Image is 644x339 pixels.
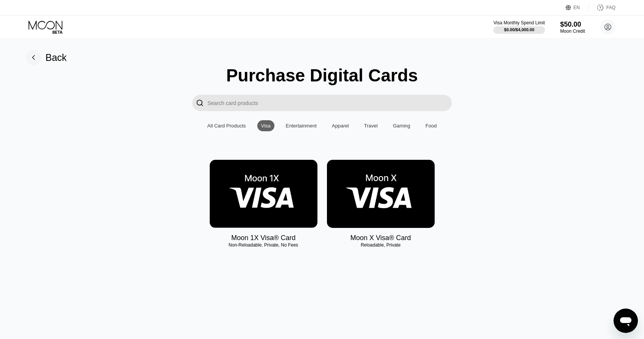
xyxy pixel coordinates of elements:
div: $50.00Moon Credit [560,21,585,34]
div: Gaming [389,120,414,131]
div: FAQ [589,4,615,11]
div: EN [566,4,589,11]
div: All Card Products [204,120,250,131]
div:  [192,95,207,111]
div: Apparel [332,123,349,129]
div: Moon Credit [560,29,585,34]
div: Food [422,120,441,131]
div: Back [26,50,67,65]
div: Visa [257,120,274,131]
div: Visa [261,123,271,129]
div: $50.00 [560,21,585,29]
div: Gaming [393,123,410,129]
div: Non-Reloadable, Private, No Fees [210,242,317,248]
div: Moon 1X Visa® Card [231,234,295,242]
div: Moon X Visa® Card [350,234,411,242]
div: FAQ [606,5,615,10]
div: $0.00 / $4,000.00 [504,27,534,32]
iframe: Schaltfläche zum Öffnen des Messaging-Fensters [614,309,638,333]
div: Visa Monthly Spend Limit$0.00/$4,000.00 [493,20,545,34]
div: Apparel [328,120,353,131]
div: Back [46,52,67,63]
div: Reloadable, Private [327,242,435,248]
div: Travel [364,123,378,129]
div:  [196,99,204,107]
div: Food [426,123,437,129]
div: Entertainment [282,120,320,131]
div: All Card Products [207,123,246,129]
div: Purchase Digital Cards [226,65,418,86]
div: Visa Monthly Spend Limit [493,20,545,25]
input: Search card products [207,95,452,111]
div: Entertainment [286,123,317,129]
div: Travel [360,120,382,131]
div: EN [574,5,580,10]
